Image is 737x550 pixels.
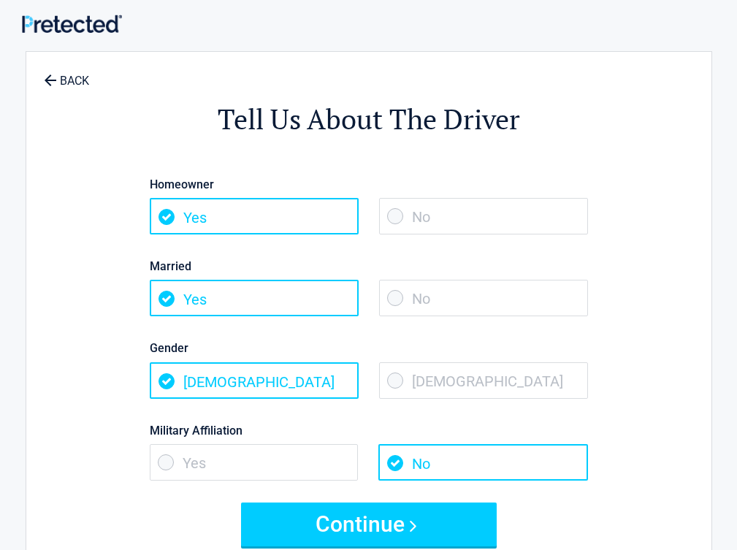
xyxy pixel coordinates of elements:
span: Yes [150,280,359,316]
span: No [379,198,588,234]
label: Married [150,256,588,276]
button: Continue [241,503,497,546]
a: BACK [41,61,92,87]
span: Yes [150,198,359,234]
img: Main Logo [22,15,122,33]
span: No [379,280,588,316]
span: Yes [150,444,359,481]
span: [DEMOGRAPHIC_DATA] [150,362,359,399]
label: Homeowner [150,175,588,194]
label: Military Affiliation [150,421,588,440]
span: [DEMOGRAPHIC_DATA] [379,362,588,399]
label: Gender [150,338,588,358]
h2: Tell Us About The Driver [107,101,631,138]
span: No [378,444,587,481]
